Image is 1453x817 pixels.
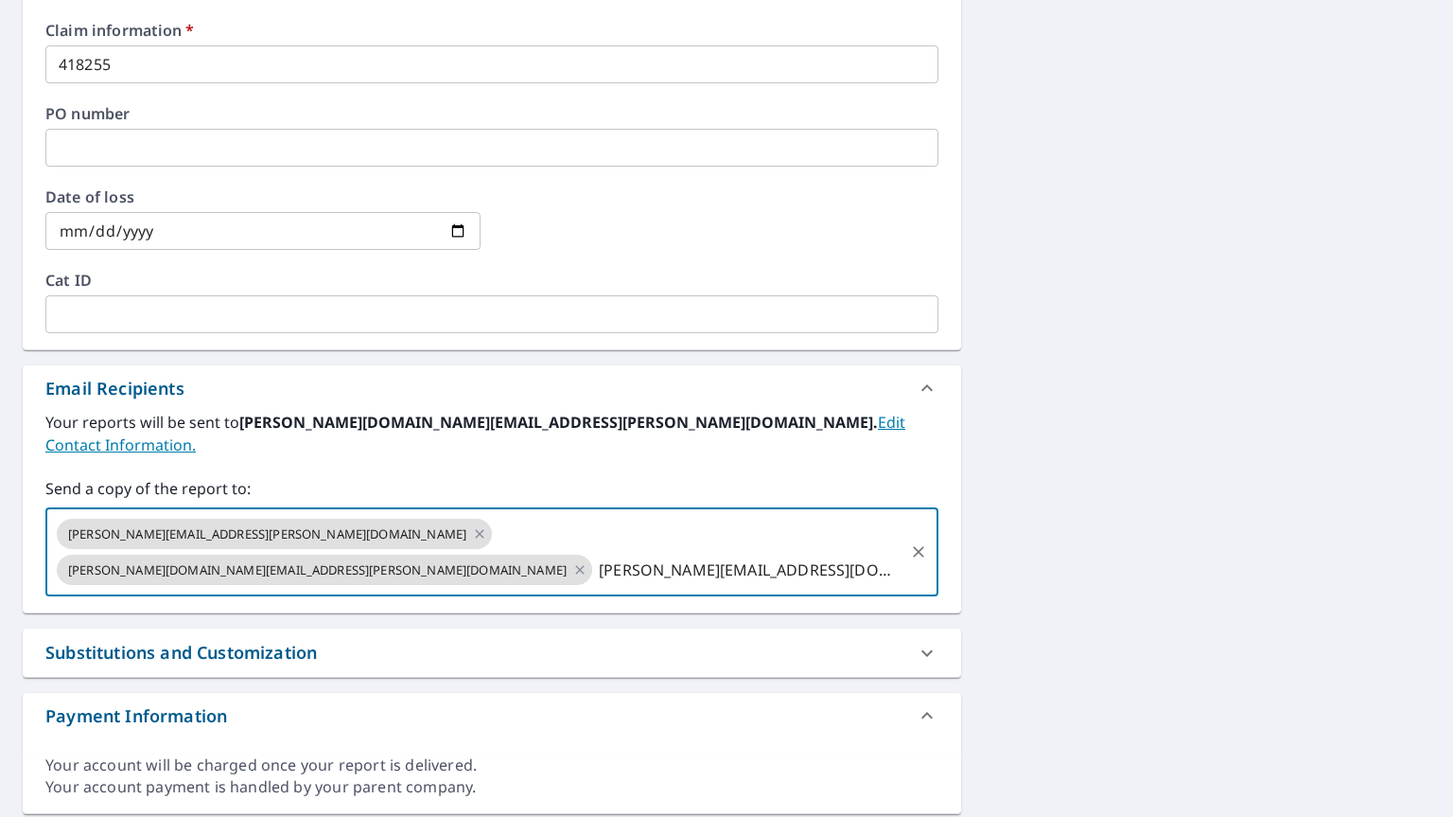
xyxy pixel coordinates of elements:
[23,693,961,738] div: Payment Information
[57,519,492,549] div: [PERSON_NAME][EMAIL_ADDRESS][PERSON_NAME][DOMAIN_NAME]
[23,365,961,411] div: Email Recipients
[57,561,578,579] span: [PERSON_NAME][DOMAIN_NAME][EMAIL_ADDRESS][PERSON_NAME][DOMAIN_NAME]
[45,23,938,38] label: Claim information
[45,106,938,121] label: PO number
[45,411,938,456] label: Your reports will be sent to
[45,640,317,666] div: Substitutions and Customization
[45,776,938,798] div: Your account payment is handled by your parent company.
[45,755,938,776] div: Your account will be charged once your report is delivered.
[45,703,227,729] div: Payment Information
[905,539,932,565] button: Clear
[239,412,878,433] b: [PERSON_NAME][DOMAIN_NAME][EMAIL_ADDRESS][PERSON_NAME][DOMAIN_NAME].
[45,189,481,204] label: Date of loss
[57,525,478,543] span: [PERSON_NAME][EMAIL_ADDRESS][PERSON_NAME][DOMAIN_NAME]
[45,273,938,288] label: Cat ID
[45,477,938,500] label: Send a copy of the report to:
[23,629,961,677] div: Substitutions and Customization
[45,376,184,401] div: Email Recipients
[57,555,592,585] div: [PERSON_NAME][DOMAIN_NAME][EMAIL_ADDRESS][PERSON_NAME][DOMAIN_NAME]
